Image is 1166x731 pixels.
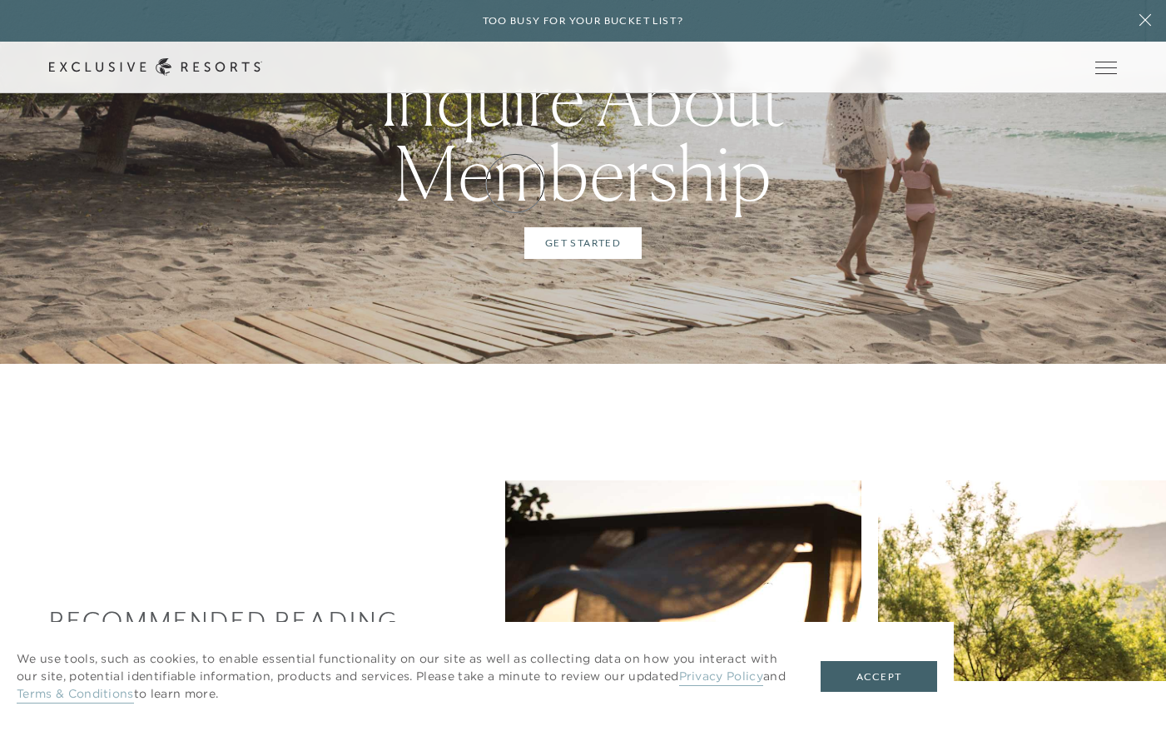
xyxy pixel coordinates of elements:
a: Get Started [524,227,642,259]
a: Terms & Conditions [17,686,134,704]
p: We use tools, such as cookies, to enable essential functionality on our site as well as collectin... [17,650,787,703]
h6: Too busy for your bucket list? [483,13,684,29]
a: Privacy Policy [679,669,763,686]
button: Open navigation [1095,62,1117,73]
h1: Inquire About Membership [204,61,962,211]
button: Accept [821,661,937,693]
